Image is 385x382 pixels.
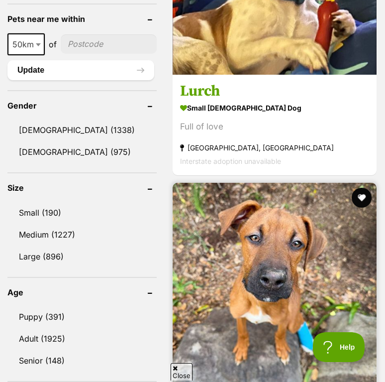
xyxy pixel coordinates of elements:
[7,328,157,349] a: Adult (1925)
[180,82,369,101] h3: Lurch
[61,34,157,53] input: postcode
[7,202,157,223] a: Small (190)
[171,363,192,381] span: Close
[8,37,44,51] span: 50km
[352,188,372,208] button: favourite
[7,14,157,23] header: Pets near me within
[7,120,157,140] a: [DEMOGRAPHIC_DATA] (1338)
[7,246,157,267] a: Large (896)
[180,120,369,133] div: Full of love
[7,224,157,245] a: Medium (1227)
[180,157,281,165] span: Interstate adoption unavailable
[7,141,157,162] a: [DEMOGRAPHIC_DATA] (975)
[7,101,157,110] header: Gender
[180,101,369,115] strong: small [DEMOGRAPHIC_DATA] Dog
[49,38,57,50] span: of
[7,60,154,80] button: Update
[173,74,377,175] a: Lurch small [DEMOGRAPHIC_DATA] Dog Full of love [GEOGRAPHIC_DATA], [GEOGRAPHIC_DATA] Interstate a...
[180,141,369,154] strong: [GEOGRAPHIC_DATA], [GEOGRAPHIC_DATA]
[7,33,45,55] span: 50km
[7,350,157,371] a: Senior (148)
[313,332,365,362] iframe: Help Scout Beacon - Open
[7,288,157,297] header: Age
[7,306,157,327] a: Puppy (391)
[7,183,157,192] header: Size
